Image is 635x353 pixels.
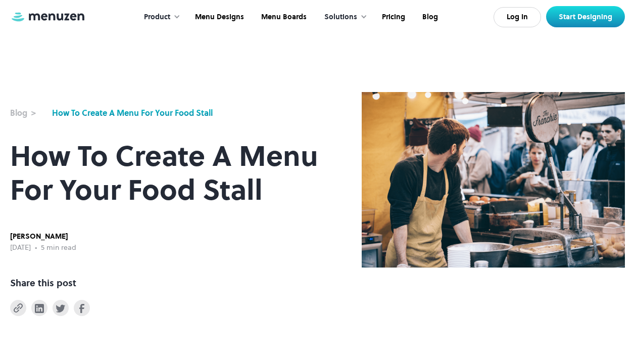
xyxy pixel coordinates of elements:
div: Product [144,12,170,23]
div: Share this post [10,276,76,290]
a: How To Create A Menu For Your Food Stall [52,107,213,119]
div: • [35,242,37,253]
div: Solutions [314,2,372,33]
a: Blog [413,2,446,33]
a: Menu Boards [252,2,314,33]
a: Start Designing [546,6,625,27]
a: Log In [494,7,541,27]
div: 5 min read [41,242,76,253]
a: Pricing [372,2,413,33]
a: Blog > [10,107,47,119]
div: [PERSON_NAME] [10,231,76,242]
div: Product [134,2,185,33]
div: Solutions [324,12,357,23]
div: [DATE] [10,242,31,253]
h1: How To Create A Menu For Your Food Stall [10,139,321,207]
a: Menu Designs [185,2,252,33]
